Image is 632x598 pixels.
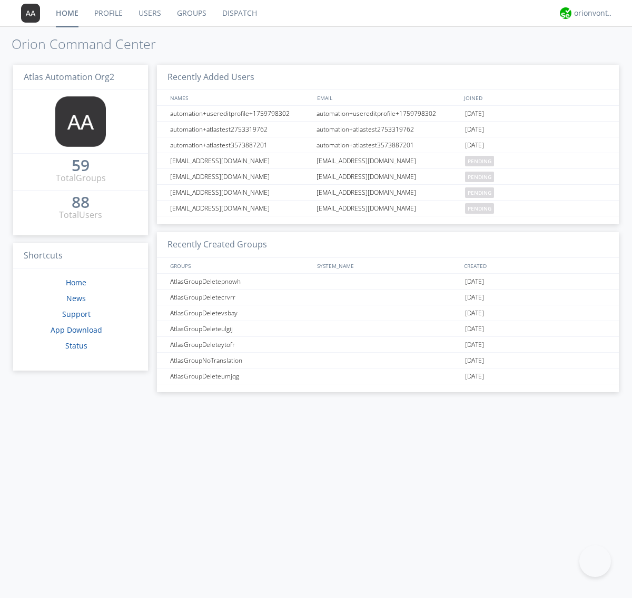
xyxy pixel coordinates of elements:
a: automation+usereditprofile+1759798302automation+usereditprofile+1759798302[DATE] [157,106,619,122]
a: [EMAIL_ADDRESS][DOMAIN_NAME][EMAIL_ADDRESS][DOMAIN_NAME]pending [157,201,619,216]
a: AtlasGroupDeleteytofr[DATE] [157,337,619,353]
a: AtlasGroupDeletepnowh[DATE] [157,274,619,290]
div: GROUPS [167,258,312,273]
div: SYSTEM_NAME [314,258,461,273]
div: [EMAIL_ADDRESS][DOMAIN_NAME] [314,153,462,168]
div: 59 [72,160,90,171]
span: [DATE] [465,305,484,321]
div: AtlasGroupNoTranslation [167,353,313,368]
a: AtlasGroupNoTranslation[DATE] [157,353,619,368]
img: 373638.png [21,4,40,23]
a: 88 [72,197,90,209]
a: [EMAIL_ADDRESS][DOMAIN_NAME][EMAIL_ADDRESS][DOMAIN_NAME]pending [157,153,619,169]
a: automation+atlastest2753319762automation+atlastest2753319762[DATE] [157,122,619,137]
a: AtlasGroupDeleteulgij[DATE] [157,321,619,337]
h3: Shortcuts [13,243,148,269]
div: [EMAIL_ADDRESS][DOMAIN_NAME] [167,169,313,184]
a: automation+atlastest3573887201automation+atlastest3573887201[DATE] [157,137,619,153]
div: Total Users [59,209,102,221]
div: AtlasGroupDeletevsbay [167,305,313,321]
div: [EMAIL_ADDRESS][DOMAIN_NAME] [167,201,313,216]
span: pending [465,156,494,166]
div: automation+usereditprofile+1759798302 [167,106,313,121]
div: 88 [72,197,90,207]
span: [DATE] [465,290,484,305]
div: automation+usereditprofile+1759798302 [314,106,462,121]
a: [EMAIL_ADDRESS][DOMAIN_NAME][EMAIL_ADDRESS][DOMAIN_NAME]pending [157,185,619,201]
div: [EMAIL_ADDRESS][DOMAIN_NAME] [167,153,313,168]
a: Status [65,341,87,351]
div: JOINED [461,90,609,105]
span: Atlas Automation Org2 [24,71,114,83]
div: AtlasGroupDeleteumjqg [167,368,313,384]
div: orionvontas+atlas+automation+org2 [574,8,614,18]
img: 29d36aed6fa347d5a1537e7736e6aa13 [560,7,571,19]
a: Home [66,277,86,287]
div: AtlasGroupDeletecrvrr [167,290,313,305]
div: automation+atlastest3573887201 [167,137,313,153]
a: [EMAIL_ADDRESS][DOMAIN_NAME][EMAIL_ADDRESS][DOMAIN_NAME]pending [157,169,619,185]
span: [DATE] [465,337,484,353]
span: [DATE] [465,137,484,153]
div: AtlasGroupDeleteytofr [167,337,313,352]
a: Support [62,309,91,319]
span: pending [465,203,494,214]
div: automation+atlastest3573887201 [314,137,462,153]
div: [EMAIL_ADDRESS][DOMAIN_NAME] [314,169,462,184]
span: pending [465,187,494,198]
span: [DATE] [465,321,484,337]
span: [DATE] [465,368,484,384]
a: App Download [51,325,102,335]
h3: Recently Added Users [157,65,619,91]
div: Total Groups [56,172,106,184]
a: AtlasGroupDeleteumjqg[DATE] [157,368,619,384]
iframe: Toggle Customer Support [579,545,611,577]
a: 59 [72,160,90,172]
a: AtlasGroupDeletevsbay[DATE] [157,305,619,321]
a: AtlasGroupDeletecrvrr[DATE] [157,290,619,305]
a: News [66,293,86,303]
span: [DATE] [465,274,484,290]
div: EMAIL [314,90,461,105]
span: [DATE] [465,353,484,368]
div: [EMAIL_ADDRESS][DOMAIN_NAME] [167,185,313,200]
div: [EMAIL_ADDRESS][DOMAIN_NAME] [314,185,462,200]
span: [DATE] [465,122,484,137]
div: automation+atlastest2753319762 [314,122,462,137]
div: AtlasGroupDeleteulgij [167,321,313,336]
h3: Recently Created Groups [157,232,619,258]
span: [DATE] [465,106,484,122]
div: AtlasGroupDeletepnowh [167,274,313,289]
span: pending [465,172,494,182]
img: 373638.png [55,96,106,147]
div: CREATED [461,258,609,273]
div: [EMAIL_ADDRESS][DOMAIN_NAME] [314,201,462,216]
div: NAMES [167,90,312,105]
div: automation+atlastest2753319762 [167,122,313,137]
